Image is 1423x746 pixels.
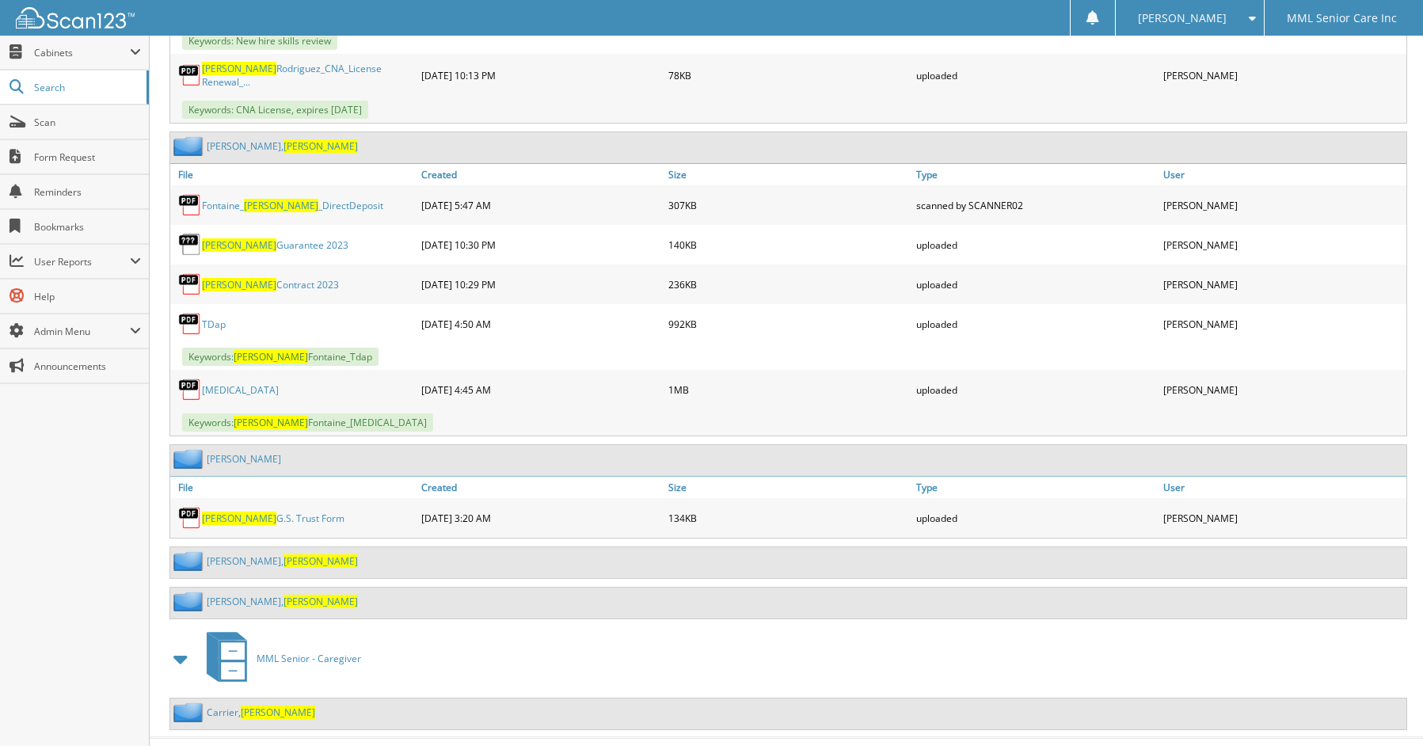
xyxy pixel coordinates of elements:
a: User [1159,477,1406,498]
span: Keywords: CNA License, expires [DATE] [182,101,368,119]
span: MML Senior - Caregiver [257,652,361,665]
span: Keywords: New hire skills review [182,32,337,50]
span: [PERSON_NAME] [244,199,318,212]
div: [DATE] 4:45 AM [417,374,664,405]
img: folder2.png [173,136,207,156]
span: Search [34,81,139,94]
a: Fontaine_[PERSON_NAME]_DirectDeposit [202,199,383,212]
div: scanned by SCANNER02 [912,189,1159,221]
span: Cabinets [34,46,130,59]
a: File [170,164,417,185]
img: PDF.png [178,378,202,402]
div: uploaded [912,229,1159,261]
div: [PERSON_NAME] [1159,308,1406,340]
span: Announcements [34,360,141,373]
img: PDF.png [178,506,202,530]
a: [PERSON_NAME],[PERSON_NAME] [207,554,358,568]
div: [DATE] 10:13 PM [417,58,664,93]
img: PDF.png [178,312,202,336]
span: [PERSON_NAME] [202,62,276,75]
span: [PERSON_NAME] [202,238,276,252]
div: [DATE] 4:50 AM [417,308,664,340]
div: 134KB [664,502,911,534]
a: File [170,477,417,498]
div: 992KB [664,308,911,340]
iframe: Chat Widget [1344,670,1423,746]
img: scan123-logo-white.svg [16,7,135,29]
a: TDap [202,318,226,331]
span: MML Senior Care Inc [1287,13,1397,23]
span: User Reports [34,255,130,268]
div: [PERSON_NAME] [1159,502,1406,534]
a: [PERSON_NAME]Guarantee 2023 [202,238,348,252]
span: [PERSON_NAME] [283,554,358,568]
span: [PERSON_NAME] [283,139,358,153]
img: PDF.png [178,63,202,87]
div: [PERSON_NAME] [1159,268,1406,300]
img: generic.png [178,233,202,257]
div: [DATE] 10:30 PM [417,229,664,261]
a: [PERSON_NAME],[PERSON_NAME] [207,139,358,153]
a: Type [912,164,1159,185]
span: Reminders [34,185,141,199]
a: [PERSON_NAME]Contract 2023 [202,278,339,291]
span: Keywords: Fontaine_[MEDICAL_DATA] [182,413,433,432]
span: [PERSON_NAME] [234,350,308,363]
span: Keywords: Fontaine_Tdap [182,348,379,366]
span: Admin Menu [34,325,130,338]
a: User [1159,164,1406,185]
a: Carrier,[PERSON_NAME] [207,706,315,719]
span: Scan [34,116,141,129]
div: [PERSON_NAME] [1159,58,1406,93]
div: uploaded [912,308,1159,340]
div: 140KB [664,229,911,261]
a: [MEDICAL_DATA] [202,383,279,397]
span: [PERSON_NAME] [283,595,358,608]
a: MML Senior - Caregiver [197,627,361,690]
span: [PERSON_NAME] [234,416,308,429]
div: uploaded [912,58,1159,93]
a: Type [912,477,1159,498]
div: uploaded [912,268,1159,300]
a: Created [417,477,664,498]
div: uploaded [912,502,1159,534]
img: folder2.png [173,702,207,722]
a: [PERSON_NAME] [207,452,281,466]
span: Help [34,290,141,303]
a: Created [417,164,664,185]
div: [DATE] 3:20 AM [417,502,664,534]
img: folder2.png [173,551,207,571]
a: [PERSON_NAME],[PERSON_NAME] [207,595,358,608]
div: [PERSON_NAME] [1159,374,1406,405]
img: PDF.png [178,193,202,217]
div: 1MB [664,374,911,405]
a: [PERSON_NAME]Rodriguez_CNA_License Renewal_... [202,62,413,89]
div: [DATE] 5:47 AM [417,189,664,221]
span: [PERSON_NAME] [202,512,276,525]
div: uploaded [912,374,1159,405]
img: folder2.png [173,449,207,469]
span: [PERSON_NAME] [202,278,276,291]
div: 78KB [664,58,911,93]
a: [PERSON_NAME]G.S. Trust Form [202,512,344,525]
div: [DATE] 10:29 PM [417,268,664,300]
a: Size [664,477,911,498]
span: [PERSON_NAME] [241,706,315,719]
div: [PERSON_NAME] [1159,189,1406,221]
span: Form Request [34,150,141,164]
img: folder2.png [173,592,207,611]
img: PDF.png [178,272,202,296]
div: 307KB [664,189,911,221]
span: Bookmarks [34,220,141,234]
span: [PERSON_NAME] [1138,13,1227,23]
div: 236KB [664,268,911,300]
div: [PERSON_NAME] [1159,229,1406,261]
a: Size [664,164,911,185]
